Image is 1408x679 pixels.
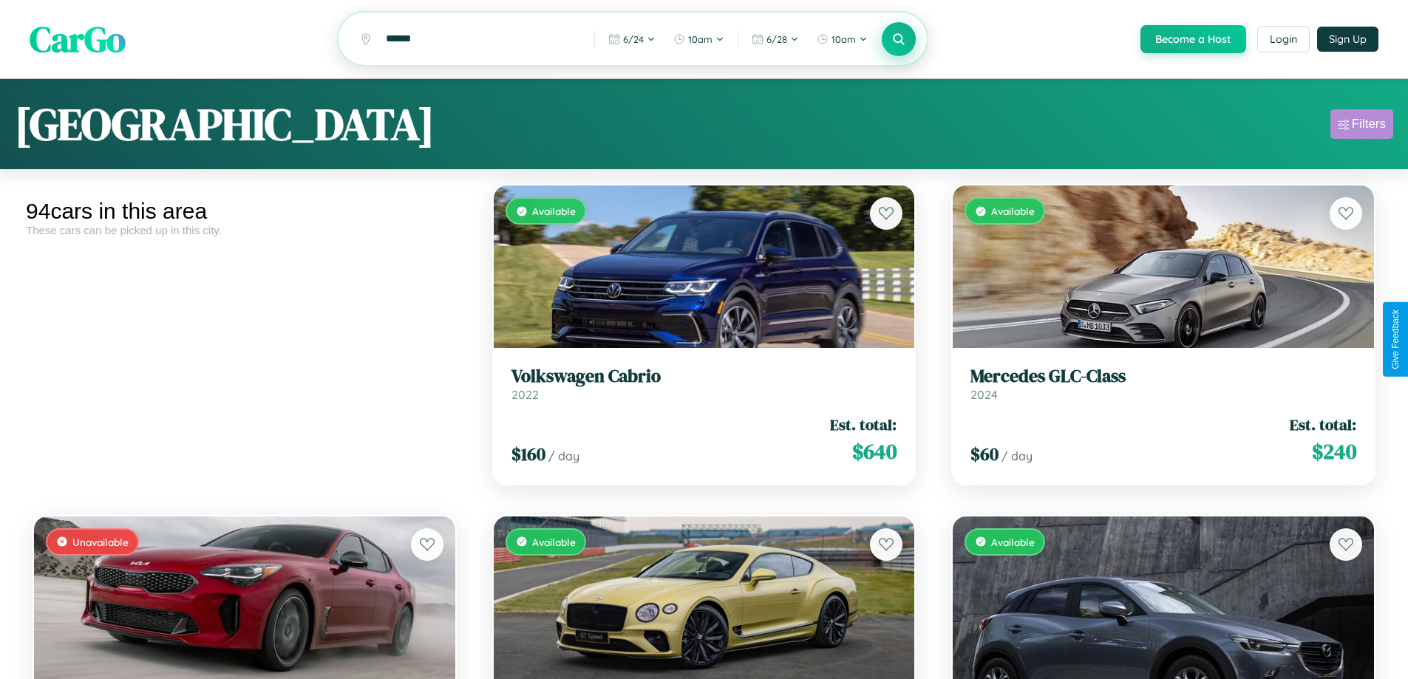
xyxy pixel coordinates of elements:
[26,199,463,224] div: 94 cars in this area
[831,33,856,45] span: 10am
[511,442,545,466] span: $ 160
[511,366,897,402] a: Volkswagen Cabrio2022
[991,536,1035,548] span: Available
[852,437,897,466] span: $ 640
[970,387,998,402] span: 2024
[532,205,576,217] span: Available
[1330,109,1393,139] button: Filters
[601,27,663,51] button: 6/24
[532,536,576,548] span: Available
[970,442,999,466] span: $ 60
[970,366,1356,387] h3: Mercedes GLC-Class
[1001,448,1033,463] span: / day
[511,366,897,387] h3: Volkswagen Cabrio
[1390,310,1401,369] div: Give Feedback
[991,205,1035,217] span: Available
[766,33,787,45] span: 6 / 28
[666,27,732,51] button: 10am
[1317,27,1378,52] button: Sign Up
[26,224,463,236] div: These cars can be picked up in this city.
[15,94,435,154] h1: [GEOGRAPHIC_DATA]
[548,448,579,463] span: / day
[1290,414,1356,435] span: Est. total:
[623,33,644,45] span: 6 / 24
[1352,117,1386,132] div: Filters
[688,33,712,45] span: 10am
[1257,26,1310,52] button: Login
[744,27,806,51] button: 6/28
[809,27,875,51] button: 10am
[830,414,897,435] span: Est. total:
[30,15,126,64] span: CarGo
[72,536,129,548] span: Unavailable
[511,387,539,402] span: 2022
[970,366,1356,402] a: Mercedes GLC-Class2024
[1312,437,1356,466] span: $ 240
[1140,25,1246,53] button: Become a Host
